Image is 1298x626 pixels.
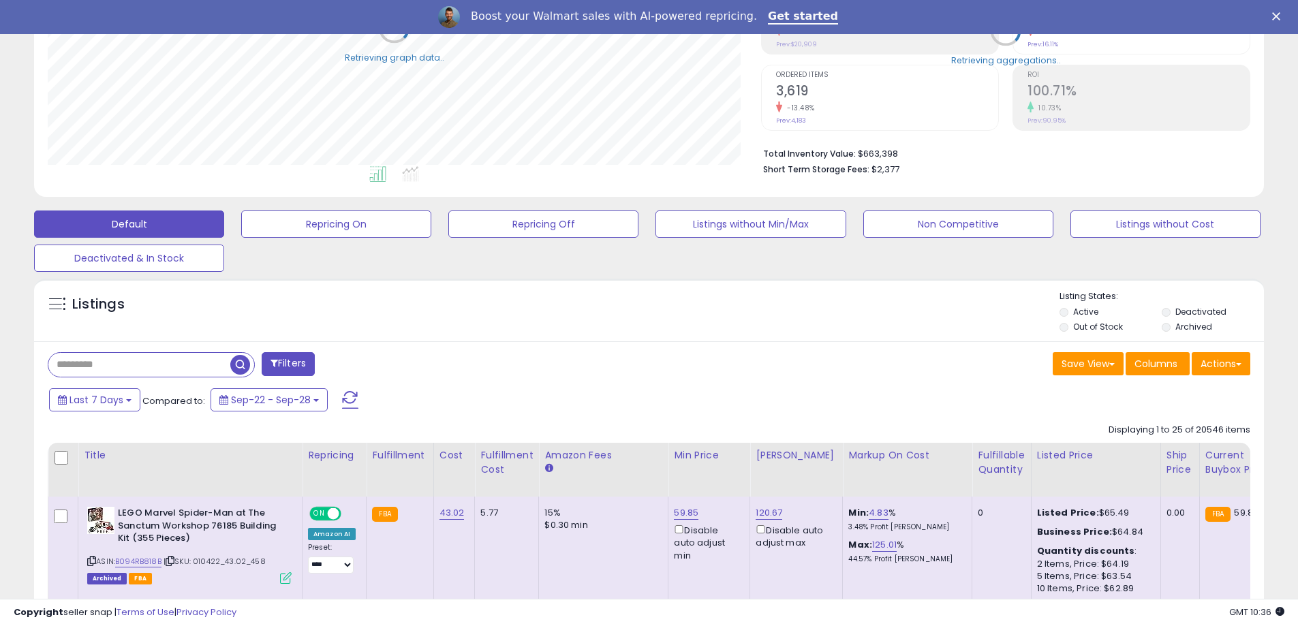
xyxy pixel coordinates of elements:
label: Active [1073,306,1098,317]
div: Listed Price [1037,448,1155,463]
b: Max: [848,538,872,551]
a: 4.83 [869,506,888,520]
button: Repricing Off [448,210,638,238]
div: Retrieving graph data.. [345,51,444,63]
button: Repricing On [241,210,431,238]
button: Actions [1192,352,1250,375]
button: Listings without Cost [1070,210,1261,238]
a: Terms of Use [117,606,174,619]
label: Out of Stock [1073,321,1123,332]
div: 0.00 [1166,507,1189,519]
span: Sep-22 - Sep-28 [231,393,311,407]
div: $64.84 [1037,526,1150,538]
img: 51CY--pIQqL._SL40_.jpg [87,507,114,534]
div: Title [84,448,296,463]
p: 3.48% Profit [PERSON_NAME] [848,522,961,532]
div: Disable auto adjust min [674,522,739,562]
div: Cost [439,448,469,463]
span: Columns [1134,357,1177,371]
small: FBA [1205,507,1231,522]
th: The percentage added to the cost of goods (COGS) that forms the calculator for Min & Max prices. [843,443,972,497]
small: FBA [372,507,397,522]
button: Listings without Min/Max [655,210,846,238]
span: OFF [339,508,361,520]
div: 10 Items, Price: $62.89 [1037,582,1150,595]
div: : [1037,545,1150,557]
button: Deactivated & In Stock [34,245,224,272]
button: Save View [1053,352,1124,375]
div: Boost your Walmart sales with AI-powered repricing. [471,10,757,23]
button: Filters [262,352,315,376]
div: Preset: [308,543,356,574]
div: Amazon Fees [544,448,662,463]
div: Min Price [674,448,744,463]
div: Fulfillable Quantity [978,448,1025,477]
div: % [848,539,961,564]
a: 125.01 [872,538,897,552]
span: Last 7 Days [69,393,123,407]
button: Default [34,210,224,238]
a: Get started [768,10,838,25]
div: 5.77 [480,507,528,519]
div: $65.49 [1037,507,1150,519]
b: LEGO Marvel Spider-Man at The Sanctum Workshop 76185 Building Kit (355 Pieces) [118,507,283,548]
small: Amazon Fees. [544,463,553,475]
div: Repricing [308,448,360,463]
label: Archived [1175,321,1212,332]
span: Compared to: [142,394,205,407]
div: 2 Items, Price: $64.19 [1037,558,1150,570]
div: Retrieving aggregations.. [951,54,1061,66]
div: 0 [978,507,1020,519]
p: 44.57% Profit [PERSON_NAME] [848,554,961,564]
div: 15% [544,507,658,519]
span: 59.85 [1234,506,1258,519]
div: Close [1272,12,1286,20]
div: 5 Items, Price: $63.54 [1037,570,1150,582]
img: Profile image for Adrian [438,6,460,28]
a: B094RB818B [115,556,161,567]
button: Sep-22 - Sep-28 [211,388,328,411]
div: ASIN: [87,507,292,582]
p: Listing States: [1060,290,1264,303]
span: Listings that have been deleted from Seller Central [87,573,127,584]
div: [PERSON_NAME] [756,448,837,463]
button: Non Competitive [863,210,1053,238]
a: 120.67 [756,506,782,520]
div: seller snap | | [14,606,236,619]
b: Listed Price: [1037,506,1099,519]
b: Min: [848,506,869,519]
strong: Copyright [14,606,63,619]
span: FBA [129,573,152,584]
a: Privacy Policy [176,606,236,619]
div: Displaying 1 to 25 of 20546 items [1109,424,1250,437]
a: 43.02 [439,506,465,520]
span: 2025-10-6 10:36 GMT [1229,606,1284,619]
div: Fulfillment [372,448,427,463]
div: $0.30 min [544,519,658,531]
button: Last 7 Days [49,388,140,411]
div: Disable auto adjust max [756,522,832,549]
div: Fulfillment Cost [480,448,533,477]
span: | SKU: 010422_43.02_458 [164,556,266,567]
div: Amazon AI [308,528,356,540]
div: Current Buybox Price [1205,448,1276,477]
div: % [848,507,961,532]
b: Business Price: [1037,525,1112,538]
button: Columns [1126,352,1190,375]
div: Ship Price [1166,448,1194,477]
h5: Listings [72,295,125,314]
span: ON [311,508,328,520]
a: 59.85 [674,506,698,520]
div: Markup on Cost [848,448,966,463]
b: Quantity discounts [1037,544,1135,557]
label: Deactivated [1175,306,1226,317]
